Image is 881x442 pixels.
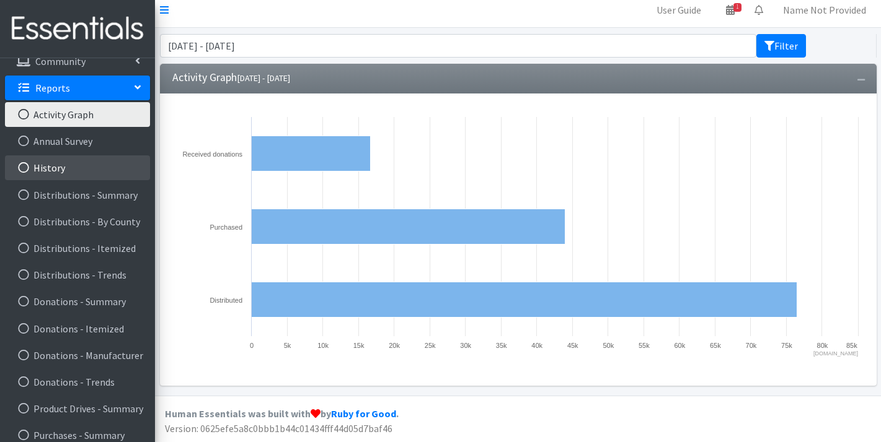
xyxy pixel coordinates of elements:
[283,342,291,349] text: 5k
[5,183,150,207] a: Distributions - Summary
[5,129,150,154] a: Annual Survey
[817,342,828,349] text: 80k
[733,3,742,12] span: 1
[210,223,242,231] text: Purchased
[353,342,364,349] text: 15k
[460,342,471,349] text: 30k
[172,71,290,84] h3: Activity Graph
[5,343,150,368] a: Donations - Manufacturer
[389,342,400,349] text: 20k
[5,209,150,234] a: Distributions - By County
[5,370,150,394] a: Donations - Trends
[182,150,242,158] text: Received donations
[35,82,70,94] p: Reports
[638,342,649,349] text: 55k
[567,342,578,349] text: 45k
[5,76,150,100] a: Reports
[5,262,150,287] a: Distributions - Trends
[165,407,399,420] strong: Human Essentials was built with by .
[210,297,242,304] text: Distributed
[165,422,392,435] span: Version: 0625efe5a8c0bbb1b44c01434fff44d05d7baf46
[35,55,86,67] p: Community
[745,342,756,349] text: 70k
[5,289,150,314] a: Donations - Summary
[424,342,435,349] text: 25k
[331,407,396,420] a: Ruby for Good
[781,342,792,349] text: 75k
[756,34,806,58] button: Filter
[249,342,253,349] text: 0
[5,8,150,50] img: HumanEssentials
[160,34,757,58] input: January 1, 2011 - December 31, 2011
[813,350,857,357] text: [DOMAIN_NAME]
[710,342,721,349] text: 65k
[5,236,150,261] a: Distributions - Itemized
[674,342,685,349] text: 60k
[846,342,857,349] text: 85k
[531,342,542,349] text: 40k
[237,72,290,84] small: [DATE] - [DATE]
[495,342,507,349] text: 35k
[5,155,150,180] a: History
[5,396,150,421] a: Product Drives - Summary
[317,342,329,349] text: 10k
[5,316,150,341] a: Donations - Itemized
[5,102,150,127] a: Activity Graph
[5,49,150,74] a: Community
[603,342,614,349] text: 50k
